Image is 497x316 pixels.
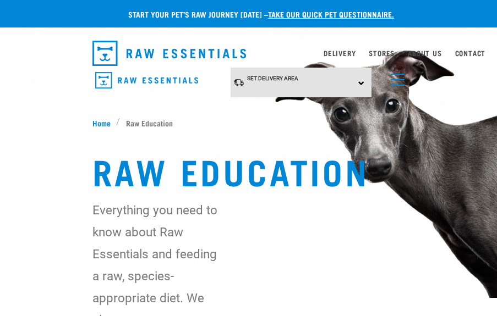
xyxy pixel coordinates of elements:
[84,36,414,70] nav: dropdown navigation
[369,51,395,55] a: Stores
[385,67,405,87] a: menu
[324,51,356,55] a: Delivery
[233,78,244,87] img: van-moving.png
[92,117,117,129] a: Home
[92,151,405,190] h1: Raw Education
[95,72,198,89] img: Raw Essentials Logo
[268,12,394,16] a: take our quick pet questionnaire.
[92,117,111,129] span: Home
[408,51,441,55] a: About Us
[247,75,298,81] span: Set Delivery Area
[455,51,486,55] a: Contact
[92,117,405,129] nav: breadcrumbs
[92,41,247,66] img: Raw Essentials Logo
